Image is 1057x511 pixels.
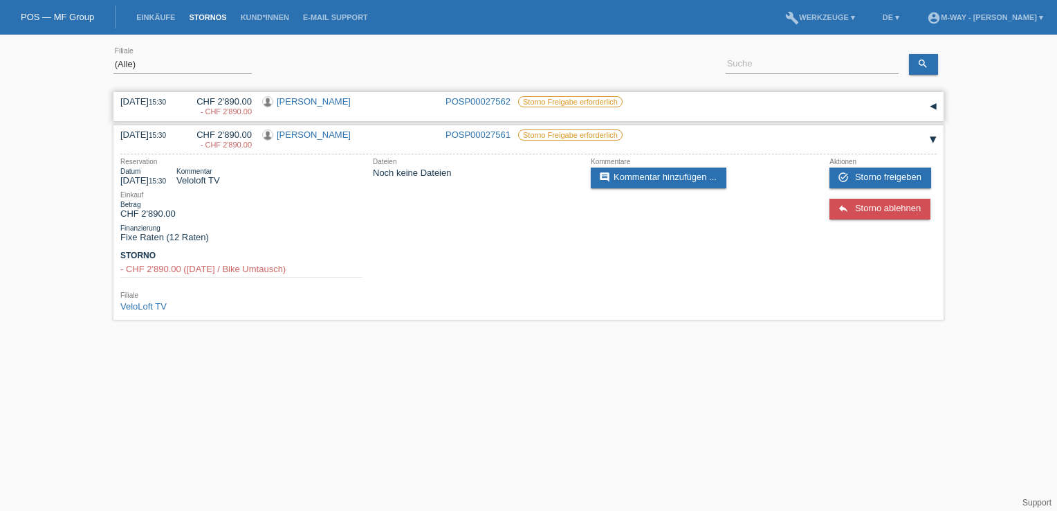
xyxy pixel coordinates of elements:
a: account_circlem-way - [PERSON_NAME] ▾ [920,13,1050,21]
a: Support [1022,498,1051,508]
i: account_circle [927,11,941,25]
div: Fixe Raten (12 Raten) [120,224,362,242]
span: 15:30 [149,98,166,106]
a: [PERSON_NAME] [277,129,351,140]
div: Betrag [120,201,176,208]
a: task_alt Storno freigeben [829,168,931,188]
div: Kommentar [176,168,220,175]
a: commentKommentar hinzufügen ... [591,168,726,188]
a: POS — MF Group [21,12,94,22]
div: 22.09.2025 / Bike Umtausch [186,107,252,116]
span: 15:30 [149,132,166,139]
div: CHF 2'890.00 [120,201,176,219]
i: reply [838,203,849,214]
div: Datum [120,168,166,175]
i: comment [599,172,610,183]
div: Aktionen [829,158,937,165]
div: Noch keine Dateien [373,168,580,178]
div: Finanzierung [120,224,362,232]
a: [PERSON_NAME] [277,96,351,107]
a: reply Storno ablehnen [829,199,930,219]
div: Einkauf [120,191,362,199]
span: 15:30 [149,177,166,185]
div: [DATE] [120,96,176,107]
h3: Storno [120,251,362,261]
span: Storno freigeben [855,172,921,182]
div: auf-/zuklappen [923,129,944,150]
label: Storno Freigabe erforderlich [518,129,623,141]
a: search [909,54,938,75]
div: CHF 2'890.00 [186,96,252,117]
i: task_alt [838,172,849,183]
span: Storno ablehnen [855,203,921,213]
a: Einkäufe [129,13,182,21]
div: - CHF 2'890.00 ([DATE] / Bike Umtausch) [120,264,362,274]
div: Veloloft TV [176,168,220,186]
i: build [785,11,799,25]
div: Reservation [120,158,362,165]
a: POSP00027562 [445,96,511,107]
div: Dateien [373,158,580,165]
a: DE ▾ [876,13,906,21]
a: POSP00027561 [445,129,511,140]
div: Filiale [120,292,362,299]
div: 22.09.2025 / Bike Umtausch [186,141,252,149]
div: [DATE] [120,129,176,140]
a: VeloLoft TV [120,301,167,312]
a: E-Mail Support [296,13,375,21]
i: search [917,58,928,69]
label: Storno Freigabe erforderlich [518,96,623,107]
div: Kommentare [591,158,798,165]
div: auf-/zuklappen [923,96,944,117]
div: [DATE] [120,168,166,186]
a: Stornos [182,13,233,21]
a: Kund*innen [234,13,296,21]
a: buildWerkzeuge ▾ [778,13,862,21]
div: CHF 2'890.00 [186,129,252,150]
